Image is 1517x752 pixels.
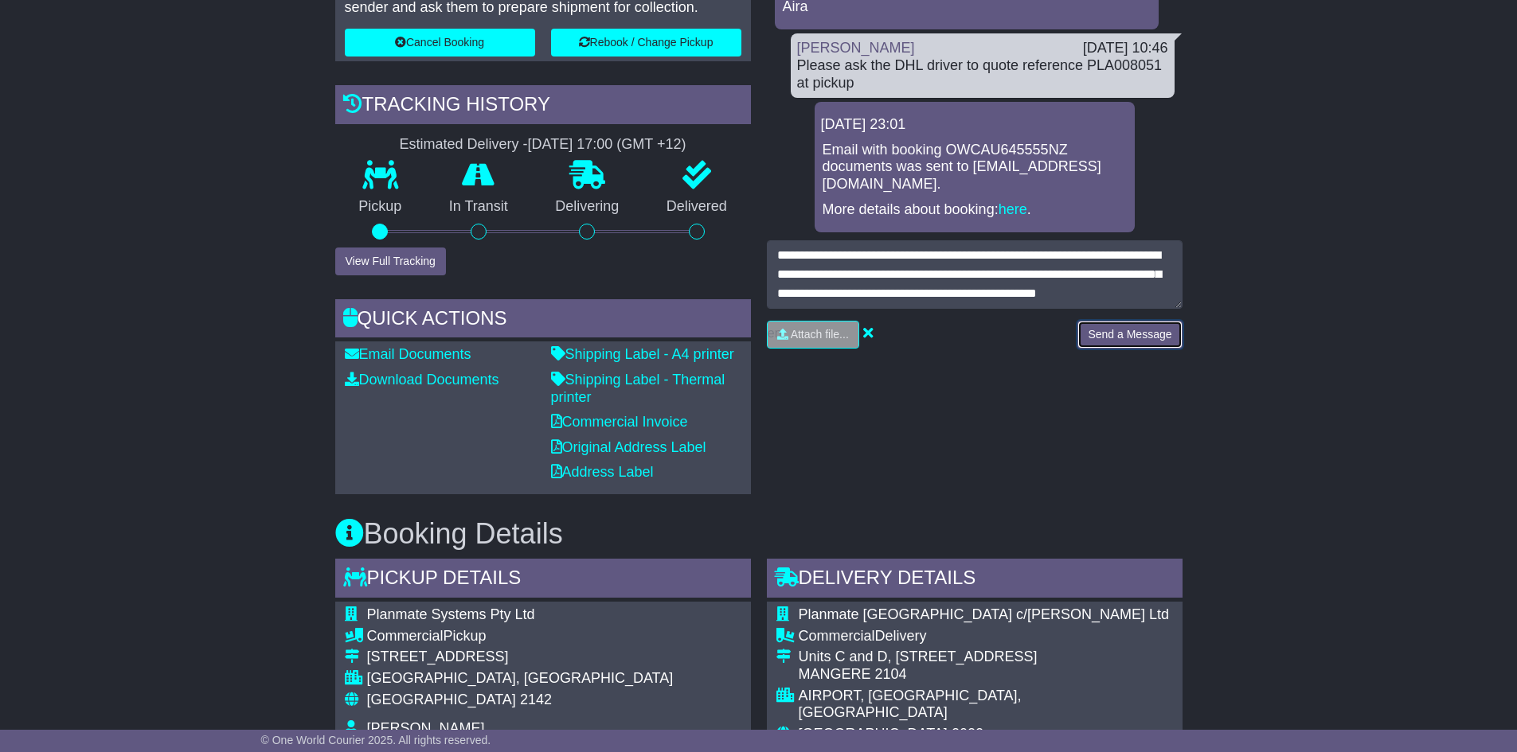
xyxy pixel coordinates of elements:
[367,692,516,707] span: [GEOGRAPHIC_DATA]
[799,606,1169,622] span: Planmate [GEOGRAPHIC_DATA] c/[PERSON_NAME] Ltd
[345,29,535,56] button: Cancel Booking
[799,688,1173,722] div: AIRPORT, [GEOGRAPHIC_DATA], [GEOGRAPHIC_DATA]
[823,201,1127,219] p: More details about booking: .
[261,734,491,746] span: © One World Courier 2025. All rights reserved.
[551,372,725,405] a: Shipping Label - Thermal printer
[821,116,1128,134] div: [DATE] 23:01
[799,649,1173,666] div: Units C and D, [STREET_ADDRESS]
[823,142,1127,193] p: Email with booking OWCAU645555NZ documents was sent to [EMAIL_ADDRESS][DOMAIN_NAME].
[345,346,471,362] a: Email Documents
[335,198,426,216] p: Pickup
[797,57,1168,92] div: Please ask the DHL driver to quote reference PLA008051 at pickup
[335,559,751,602] div: Pickup Details
[551,439,706,455] a: Original Address Label
[367,670,674,688] div: [GEOGRAPHIC_DATA], [GEOGRAPHIC_DATA]
[797,40,915,56] a: [PERSON_NAME]
[1083,40,1168,57] div: [DATE] 10:46
[335,247,446,275] button: View Full Tracking
[551,29,741,56] button: Rebook / Change Pickup
[367,628,674,645] div: Pickup
[551,346,734,362] a: Shipping Label - A4 printer
[767,559,1183,602] div: Delivery Details
[335,136,751,154] div: Estimated Delivery -
[367,628,444,644] span: Commercial
[367,720,485,736] span: [PERSON_NAME]
[367,606,535,622] span: Planmate Systems Pty Ltd
[335,85,751,128] div: Tracking history
[643,198,751,216] p: Delivered
[520,692,552,707] span: 2142
[335,299,751,342] div: Quick Actions
[335,518,1183,550] h3: Booking Details
[551,464,654,480] a: Address Label
[1077,321,1182,349] button: Send a Message
[799,628,1173,645] div: Delivery
[532,198,643,216] p: Delivering
[952,726,983,742] span: 2022
[999,201,1027,217] a: here
[799,666,1173,684] div: MANGERE 2104
[799,628,875,644] span: Commercial
[528,136,686,154] div: [DATE] 17:00 (GMT +12)
[551,414,688,430] a: Commercial Invoice
[345,372,499,388] a: Download Documents
[425,198,532,216] p: In Transit
[799,726,948,742] span: [GEOGRAPHIC_DATA]
[367,649,674,666] div: [STREET_ADDRESS]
